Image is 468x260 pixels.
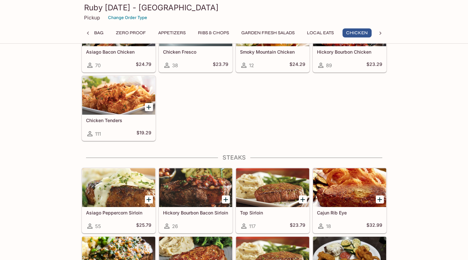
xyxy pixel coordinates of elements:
[366,61,382,69] h5: $23.29
[136,222,151,230] h5: $25.79
[145,195,153,203] button: Add Asiago Peppercorn Sirloin
[145,103,153,111] button: Add Chicken Tenders
[240,210,305,215] h5: Top Sirloin
[326,62,332,68] span: 89
[213,61,228,69] h5: $23.79
[290,222,305,230] h5: $23.79
[82,76,155,115] div: Chicken Tenders
[317,49,382,55] h5: Hickory Bourbon Chicken
[95,62,101,68] span: 70
[313,168,386,207] div: Cajun Rib Eye
[136,61,151,69] h5: $24.79
[159,168,233,233] a: Hickory Bourbon Bacon Sirloin26
[155,28,189,37] button: Appetizers
[376,195,384,203] button: Add Cajun Rib Eye
[317,210,382,215] h5: Cajun Rib Eye
[136,130,151,138] h5: $19.29
[82,154,387,161] h4: Steaks
[112,28,149,37] button: Zero Proof
[82,168,155,207] div: Asiago Peppercorn Sirloin
[238,28,298,37] button: Garden Fresh Salads
[82,76,156,141] a: Chicken Tenders111$19.29
[86,49,151,55] h5: Asiago Bacon Chicken
[222,195,230,203] button: Add Hickory Bourbon Bacon Sirloin
[249,223,256,229] span: 117
[366,222,382,230] h5: $32.99
[163,49,228,55] h5: Chicken Fresco
[303,28,337,37] button: Local Eats
[86,118,151,123] h5: Chicken Tenders
[84,3,384,13] h3: Ruby [DATE] - [GEOGRAPHIC_DATA]
[313,7,386,46] div: Hickory Bourbon Chicken
[236,7,309,46] div: Smoky Mountain Chicken
[159,168,232,207] div: Hickory Bourbon Bacon Sirloin
[163,210,228,215] h5: Hickory Bourbon Bacon Sirloin
[84,15,100,21] p: Pickup
[86,210,151,215] h5: Asiago Peppercorn Sirloin
[236,168,310,233] a: Top Sirloin117$23.79
[343,28,372,37] button: Chicken
[172,223,178,229] span: 26
[240,49,305,55] h5: Smoky Mountain Chicken
[159,7,232,46] div: Chicken Fresco
[105,13,150,23] button: Change Order Type
[82,168,156,233] a: Asiago Peppercorn Sirloin55$25.79
[194,28,233,37] button: Ribs & Chops
[82,7,155,46] div: Asiago Bacon Chicken
[313,168,386,233] a: Cajun Rib Eye18$32.99
[289,61,305,69] h5: $24.29
[299,195,307,203] button: Add Top Sirloin
[95,131,101,137] span: 111
[172,62,178,68] span: 38
[249,62,254,68] span: 12
[236,168,309,207] div: Top Sirloin
[95,223,101,229] span: 55
[326,223,331,229] span: 18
